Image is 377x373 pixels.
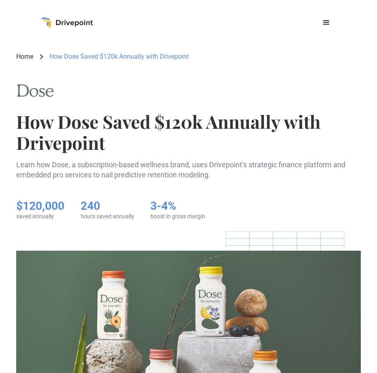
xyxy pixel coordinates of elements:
[150,199,205,213] h5: 3-4%
[81,213,134,220] div: hours saved annually
[16,213,64,220] div: saved annually
[16,111,361,153] h1: How Dose Saved $120k Annually with Drivepoint
[16,160,361,180] p: Learn how Dose, a subscription-based wellness brand, uses Drivepoint’s strategic finance platform...
[16,52,33,61] a: Home
[81,199,134,213] h5: 240
[16,199,64,213] h5: $120,000
[317,13,336,32] div: menu
[49,52,189,61] div: How Dose Saved $120k Annually with Drivepoint
[150,213,205,220] div: boost in gross margin
[41,17,93,28] a: home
